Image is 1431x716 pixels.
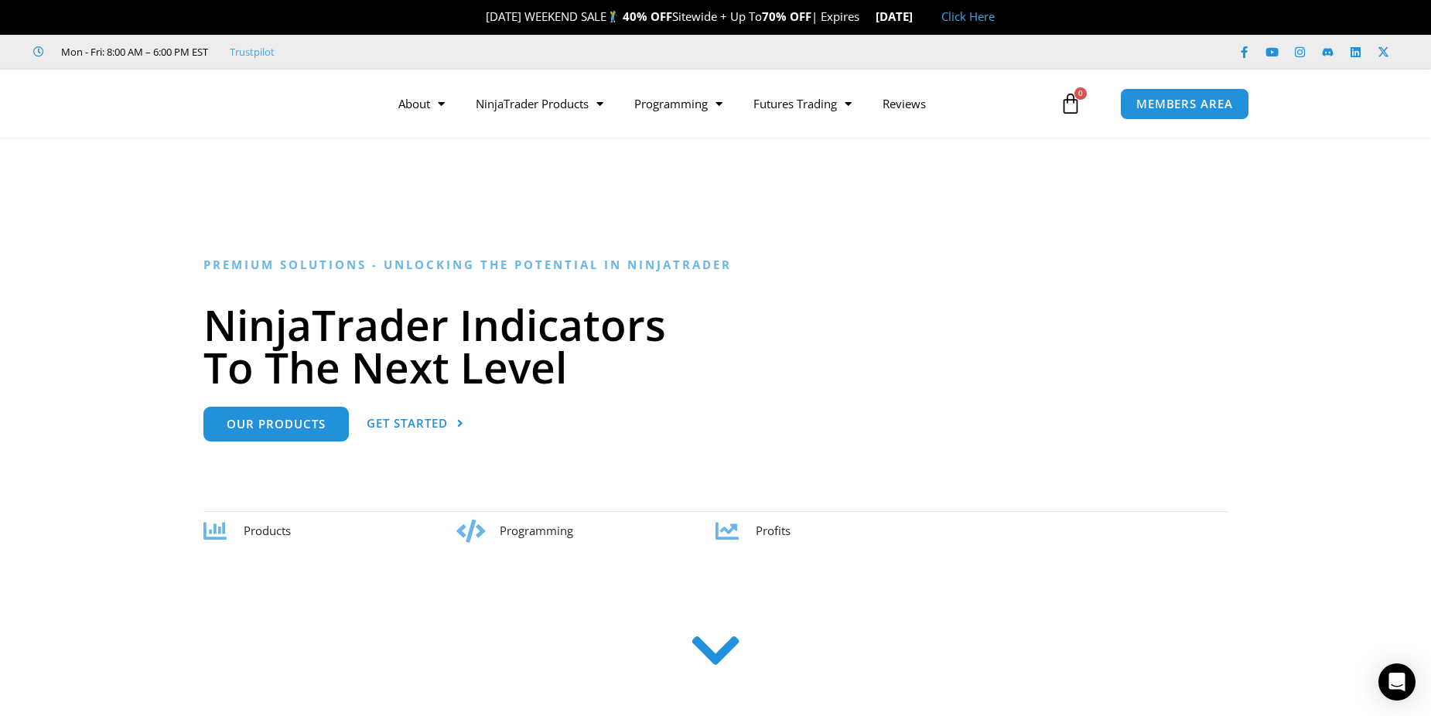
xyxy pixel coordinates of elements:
a: About [383,86,460,121]
span: Mon - Fri: 8:00 AM – 6:00 PM EST [57,43,208,61]
img: 🎉 [473,11,485,22]
h1: NinjaTrader Indicators To The Next Level [203,303,1228,388]
div: Open Intercom Messenger [1378,663,1416,701]
span: Products [244,523,291,538]
a: 0 [1037,81,1105,126]
a: Our Products [203,407,349,442]
strong: 70% OFF [762,9,811,24]
img: 🏭 [914,11,925,22]
strong: [DATE] [876,9,926,24]
a: MEMBERS AREA [1120,88,1249,120]
h6: Premium Solutions - Unlocking the Potential in NinjaTrader [203,257,1228,272]
a: Programming [619,86,738,121]
span: Our Products [227,418,326,430]
span: Programming [500,523,573,538]
a: Trustpilot [230,43,275,61]
a: Get Started [367,407,464,442]
img: ⌛ [860,11,872,22]
span: [DATE] WEEKEND SALE Sitewide + Up To | Expires [470,9,876,24]
a: Futures Trading [738,86,867,121]
img: 🏌️‍♂️ [607,11,619,22]
a: NinjaTrader Products [460,86,619,121]
span: MEMBERS AREA [1136,98,1233,110]
a: Reviews [867,86,941,121]
nav: Menu [383,86,1056,121]
span: Profits [756,523,791,538]
img: LogoAI | Affordable Indicators – NinjaTrader [162,76,328,131]
span: 0 [1074,87,1087,100]
span: Get Started [367,418,448,429]
a: Click Here [941,9,995,24]
strong: 40% OFF [623,9,672,24]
